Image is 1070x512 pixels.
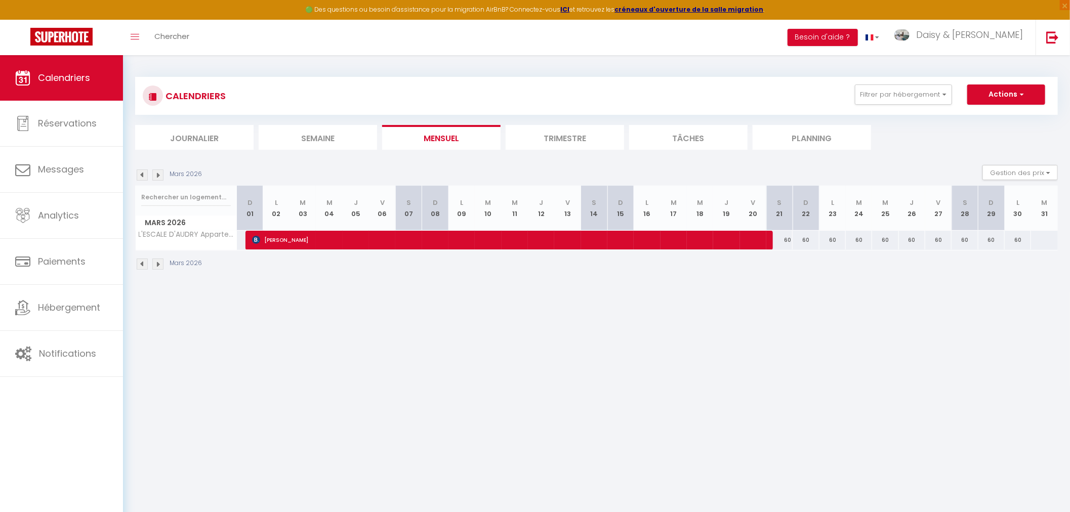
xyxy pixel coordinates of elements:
abbr: L [646,198,649,207]
li: Mensuel [382,125,501,150]
abbr: V [936,198,941,207]
abbr: D [989,198,994,207]
a: ... Daisy & [PERSON_NAME] [887,20,1036,55]
th: 19 [713,186,739,231]
abbr: L [831,198,834,207]
p: Mars 2026 [170,169,202,179]
div: 60 [978,231,1005,249]
th: 11 [502,186,528,231]
p: Mars 2026 [170,259,202,268]
abbr: S [777,198,782,207]
th: 15 [607,186,634,231]
th: 16 [634,186,660,231]
th: 22 [793,186,819,231]
th: 10 [475,186,501,231]
th: 08 [422,186,448,231]
div: 60 [766,231,793,249]
button: Gestion des prix [982,165,1058,180]
th: 27 [925,186,952,231]
button: Besoin d'aide ? [788,29,858,46]
div: 60 [819,231,846,249]
abbr: V [380,198,385,207]
th: 26 [899,186,925,231]
th: 25 [872,186,898,231]
span: Calendriers [38,71,90,84]
div: 60 [872,231,898,249]
abbr: S [963,198,967,207]
th: 17 [661,186,687,231]
span: Mars 2026 [136,216,236,230]
th: 24 [846,186,872,231]
img: ... [894,29,910,41]
th: 20 [740,186,766,231]
abbr: M [300,198,306,207]
th: 23 [819,186,846,231]
abbr: D [433,198,438,207]
div: 60 [1005,231,1031,249]
th: 04 [316,186,342,231]
th: 18 [687,186,713,231]
span: Messages [38,163,84,176]
img: Super Booking [30,28,93,46]
span: Chercher [154,31,189,41]
abbr: J [539,198,543,207]
span: Hébergement [38,301,100,314]
button: Ouvrir le widget de chat LiveChat [8,4,38,34]
img: logout [1046,31,1059,44]
abbr: M [326,198,333,207]
th: 03 [290,186,316,231]
abbr: S [592,198,596,207]
abbr: M [856,198,862,207]
abbr: D [248,198,253,207]
div: 60 [846,231,872,249]
th: 09 [448,186,475,231]
li: Journalier [135,125,254,150]
th: 14 [581,186,607,231]
abbr: M [512,198,518,207]
span: Paiements [38,255,86,268]
div: 60 [952,231,978,249]
span: L'ESCALE D'AUDRY Appartement avec cour situé en plein coeur de ville [137,231,238,238]
li: Planning [753,125,871,150]
div: 60 [899,231,925,249]
button: Filtrer par hébergement [855,84,952,105]
span: Notifications [39,347,96,360]
th: 06 [369,186,395,231]
button: Actions [967,84,1045,105]
a: créneaux d'ouverture de la salle migration [615,5,764,14]
li: Trimestre [506,125,624,150]
abbr: L [460,198,463,207]
abbr: D [618,198,623,207]
th: 02 [263,186,290,231]
abbr: S [406,198,411,207]
abbr: M [671,198,677,207]
abbr: M [485,198,491,207]
div: 60 [925,231,952,249]
strong: ICI [561,5,570,14]
abbr: V [751,198,755,207]
div: 60 [793,231,819,249]
h3: CALENDRIERS [163,84,226,107]
abbr: D [804,198,809,207]
th: 05 [343,186,369,231]
th: 31 [1031,186,1058,231]
th: 29 [978,186,1005,231]
abbr: M [697,198,703,207]
span: Analytics [38,209,79,222]
li: Semaine [259,125,377,150]
abbr: J [910,198,914,207]
th: 13 [554,186,581,231]
a: Chercher [147,20,197,55]
th: 30 [1005,186,1031,231]
th: 07 [395,186,422,231]
abbr: J [725,198,729,207]
span: Réservations [38,117,97,130]
li: Tâches [629,125,748,150]
abbr: L [1016,198,1019,207]
span: [PERSON_NAME] [252,230,761,249]
input: Rechercher un logement... [141,188,231,206]
th: 12 [528,186,554,231]
abbr: M [883,198,889,207]
span: Daisy & [PERSON_NAME] [916,28,1023,41]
